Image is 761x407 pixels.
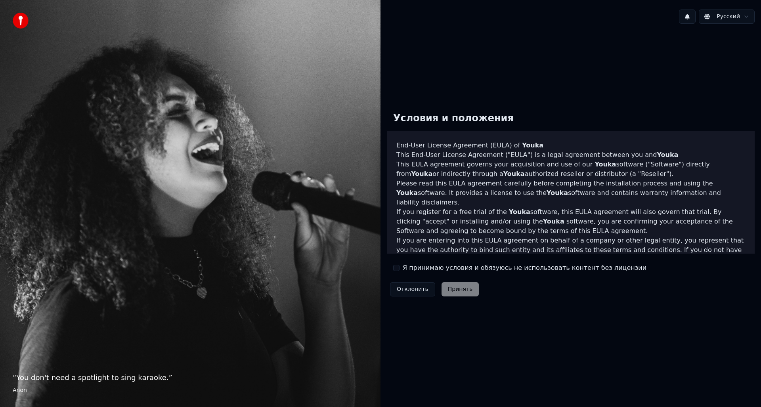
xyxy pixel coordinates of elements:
[396,236,745,274] p: If you are entering into this EULA agreement on behalf of a company or other legal entity, you re...
[396,160,745,179] p: This EULA agreement governs your acquisition and use of our software ("Software") directly from o...
[13,372,368,383] p: “ You don't need a spotlight to sing karaoke. ”
[396,150,745,160] p: This End-User License Agreement ("EULA") is a legal agreement between you and
[396,189,418,197] span: Youka
[13,386,368,394] footer: Anon
[403,263,646,273] label: Я принимаю условия и обязуюсь не использовать контент без лицензии
[595,161,616,168] span: Youka
[396,179,745,207] p: Please read this EULA agreement carefully before completing the installation process and using th...
[657,151,678,159] span: Youka
[509,208,530,216] span: Youka
[387,106,520,131] div: Условия и положения
[503,170,525,178] span: Youka
[396,141,745,150] h3: End-User License Agreement (EULA) of
[411,170,432,178] span: Youka
[547,189,568,197] span: Youka
[522,141,543,149] span: Youka
[13,13,29,29] img: youka
[396,207,745,236] p: If you register for a free trial of the software, this EULA agreement will also govern that trial...
[390,282,435,296] button: Отклонить
[543,218,564,225] span: Youka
